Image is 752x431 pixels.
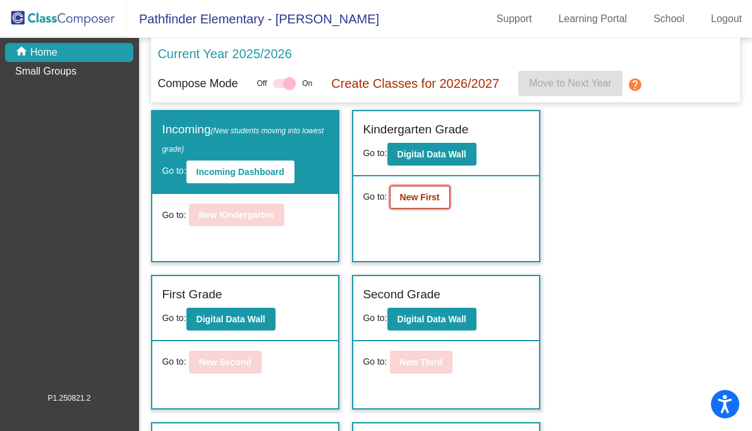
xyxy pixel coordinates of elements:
button: New Third [390,351,453,373]
span: Move to Next Year [529,78,612,88]
mat-icon: home [15,45,30,60]
span: Go to: [162,355,186,368]
span: Go to: [363,313,387,323]
button: Digital Data Wall [186,308,276,331]
p: Home [30,45,58,60]
button: New Second [189,351,262,373]
button: New Kindergarten [189,203,285,226]
p: Compose Mode [157,75,238,92]
span: On [302,78,312,89]
p: Create Classes for 2026/2027 [331,74,499,93]
b: Incoming Dashboard [197,167,284,177]
b: New Second [199,357,252,367]
p: Current Year 2025/2026 [157,44,291,63]
button: Digital Data Wall [387,143,476,166]
b: New First [400,192,440,202]
span: Go to: [363,355,387,368]
b: Digital Data Wall [397,314,466,324]
span: Go to: [363,148,387,158]
a: Logout [701,9,752,29]
label: Second Grade [363,286,440,304]
span: Go to: [162,313,186,323]
span: (New students moving into lowest grade) [162,126,324,154]
span: Go to: [162,166,186,176]
b: Digital Data Wall [197,314,265,324]
label: Incoming [162,121,329,157]
a: Learning Portal [549,9,638,29]
mat-icon: help [628,77,643,92]
button: Move to Next Year [518,71,622,96]
a: Support [487,9,542,29]
a: School [643,9,694,29]
span: Go to: [363,190,387,203]
span: Off [257,78,267,89]
label: First Grade [162,286,222,304]
button: Incoming Dashboard [186,161,294,183]
span: Pathfinder Elementary - [PERSON_NAME] [126,9,379,29]
b: New Third [400,357,443,367]
button: New First [390,186,450,209]
p: Small Groups [15,64,76,79]
label: Kindergarten Grade [363,121,468,139]
b: Digital Data Wall [397,149,466,159]
b: New Kindergarten [199,210,275,220]
button: Digital Data Wall [387,308,476,331]
span: Go to: [162,209,186,222]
